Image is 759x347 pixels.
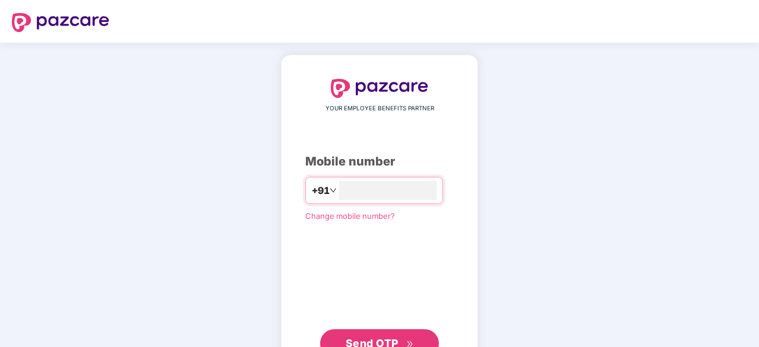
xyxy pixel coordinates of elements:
span: YOUR EMPLOYEE BENEFITS PARTNER [325,104,434,113]
span: down [330,187,337,194]
img: logo [12,13,109,32]
img: logo [331,79,428,98]
span: +91 [312,183,330,198]
a: Change mobile number? [305,211,395,221]
div: Mobile number [305,152,454,171]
